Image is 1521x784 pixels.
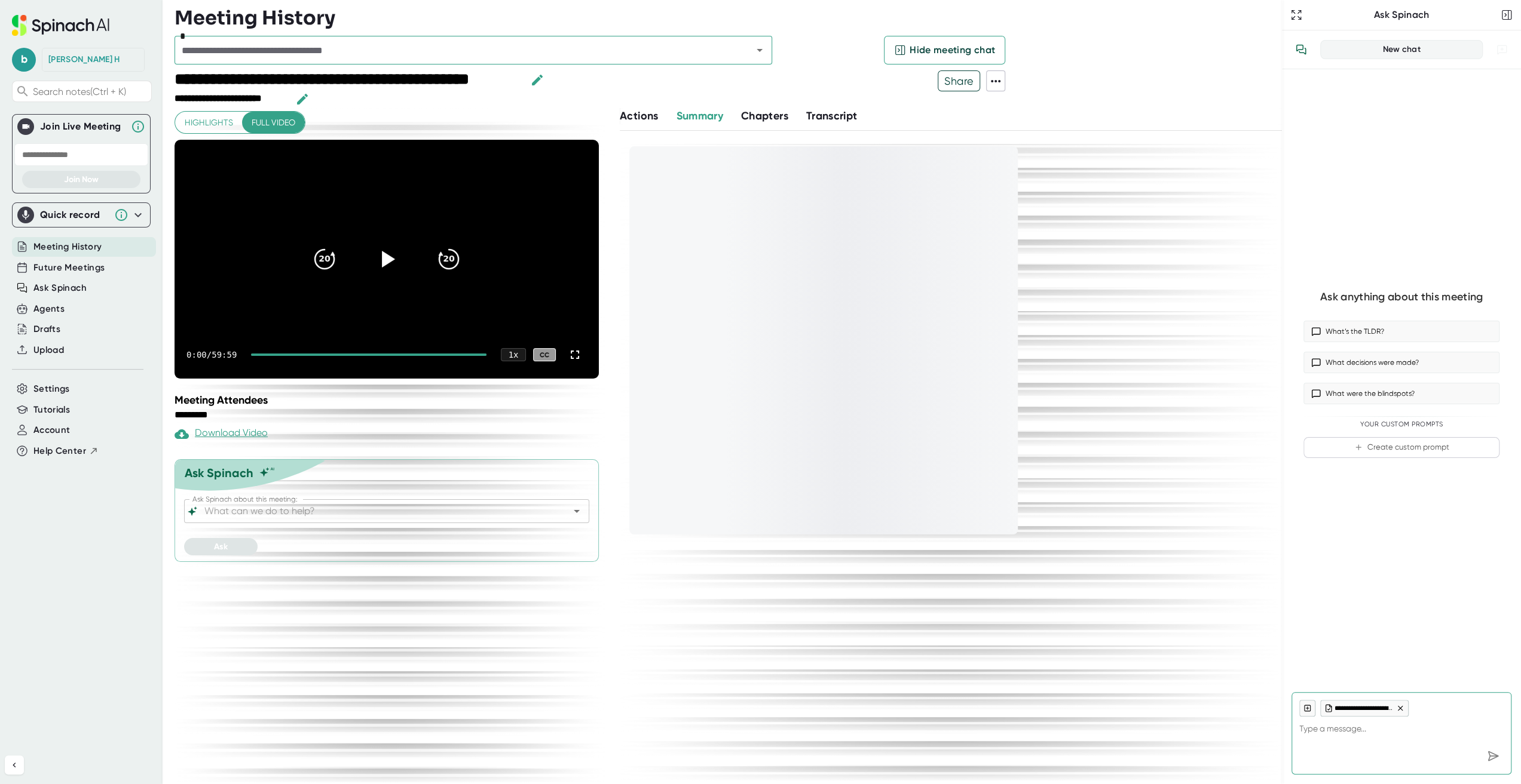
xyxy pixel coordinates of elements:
div: Ask Spinach [185,466,253,480]
button: Actions [620,108,658,124]
div: Quick record [17,203,145,227]
button: Hide meeting chat [884,36,1005,64]
button: Upload [33,343,64,357]
div: Join Live Meeting [40,121,125,133]
div: Meeting Attendees [175,393,605,407]
div: Your Custom Prompts [1303,420,1499,429]
span: Hide meeting chat [910,43,995,57]
button: Collapse sidebar [5,755,24,774]
button: Account [33,423,70,437]
div: Ask Spinach [1305,9,1498,21]
button: Join Now [22,171,140,188]
h3: Meeting History [175,7,335,29]
span: b [12,48,36,72]
div: Rebecca H [48,54,120,65]
button: Expand to Ask Spinach page [1288,7,1305,23]
span: Highlights [185,115,233,130]
button: Create custom prompt [1303,437,1499,458]
button: Chapters [741,108,788,124]
button: Drafts [33,322,60,336]
button: Future Meetings [33,261,105,275]
button: Meeting History [33,240,102,254]
span: Actions [620,109,658,122]
button: What decisions were made? [1303,352,1499,373]
button: Ask Spinach [33,281,87,295]
button: Transcript [806,108,858,124]
div: 1 x [501,348,526,361]
span: Join Now [64,174,99,185]
button: Tutorials [33,403,70,417]
button: What were the blindspots? [1303,383,1499,404]
span: Help Center [33,444,86,458]
button: Full video [242,112,305,134]
div: Download Video [175,427,268,441]
button: View conversation history [1289,38,1313,62]
span: Transcript [806,109,858,122]
span: Summary [676,109,723,122]
button: What’s the TLDR? [1303,321,1499,342]
button: Agents [33,302,65,316]
div: CC [533,348,556,362]
span: Ask [214,542,228,552]
div: Quick record [40,209,108,221]
img: Join Live Meeting [20,121,32,133]
div: 0:00 / 59:59 [186,350,237,359]
button: Share [938,70,980,91]
div: Join Live MeetingJoin Live Meeting [17,115,145,139]
input: What can we do to help? [202,503,550,519]
button: Close conversation sidebar [1498,7,1515,23]
button: Highlights [175,112,243,134]
span: Search notes (Ctrl + K) [33,86,148,97]
button: Open [568,503,585,519]
button: Settings [33,382,70,396]
button: Ask [184,538,258,555]
div: Ask anything about this meeting [1320,290,1483,304]
div: Send message [1482,745,1504,767]
button: Summary [676,108,723,124]
span: Chapters [741,109,788,122]
span: Full video [252,115,295,130]
button: Help Center [33,444,99,458]
div: New chat [1328,44,1475,55]
button: Open [751,42,768,59]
